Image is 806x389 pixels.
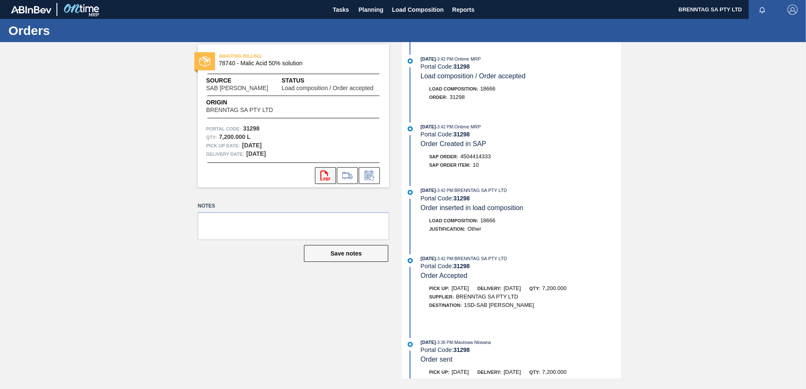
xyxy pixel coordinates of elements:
[452,5,475,15] span: Reports
[453,63,470,70] strong: 31298
[243,125,260,132] strong: 31298
[429,154,458,159] span: SAP Order:
[421,346,621,353] div: Portal Code:
[421,204,524,211] span: Order inserted in load composition
[787,5,798,15] img: Logout
[421,56,436,61] span: [DATE]
[421,356,453,363] span: Order sent
[453,188,507,193] span: : BRENNTAG SA PTY LTD
[429,294,454,299] span: Supplier:
[392,5,444,15] span: Load Composition
[282,85,373,91] span: Load composition / Order accepted
[467,226,481,232] span: Other
[429,86,478,91] span: Load Composition :
[332,5,350,15] span: Tasks
[421,63,621,70] div: Portal Code:
[480,85,495,92] span: 18666
[421,272,467,279] span: Order Accepted
[749,4,776,16] button: Notifications
[219,52,337,60] span: AWAITING BILLING
[421,72,526,80] span: Load composition / Order accepted
[408,126,413,131] img: atual
[421,124,436,129] span: [DATE]
[451,369,469,375] span: [DATE]
[206,76,282,85] span: Source
[453,124,481,129] span: : Ontime MRP
[206,150,244,158] span: Delivery Date:
[460,153,491,160] span: 4504414333
[429,226,465,232] span: Justification:
[421,195,621,202] div: Portal Code:
[206,133,217,141] span: Qty :
[436,340,453,345] span: - 3:36 PM
[542,285,567,291] span: 7,200.000
[206,98,294,107] span: Origin
[219,133,250,140] strong: 7,200.000 L
[198,200,389,212] label: Notes
[453,340,491,345] span: : Mautswa Nkwana
[436,188,453,193] span: - 3:42 PM
[429,163,470,168] span: SAP Order Item:
[421,340,436,345] span: [DATE]
[206,85,268,91] span: SAB [PERSON_NAME]
[421,263,621,269] div: Portal Code:
[453,346,470,353] strong: 31298
[421,140,486,147] span: Order Created in SAP
[436,125,453,129] span: - 3:42 PM
[421,256,436,261] span: [DATE]
[199,56,210,67] img: status
[246,150,266,157] strong: [DATE]
[453,56,481,61] span: : Ontime MRP
[11,6,51,13] img: TNhmsLtSVTkK8tSr43FrP2fwEKptu5GPRR3wAAAABJRU5ErkJggg==
[453,195,470,202] strong: 31298
[436,256,453,261] span: - 3:42 PM
[449,94,465,100] span: 31298
[429,286,449,291] span: Pick up:
[219,60,372,67] span: 78740 - Malic Acid 50% solution
[206,107,273,113] span: BRENNTAG SA PTY LTD
[480,217,495,224] span: 18666
[429,218,478,223] span: Load Composition :
[453,256,507,261] span: : BRENNTAG SA PTY LTD
[504,285,521,291] span: [DATE]
[242,142,261,149] strong: [DATE]
[464,302,534,308] span: 1SD-SAB [PERSON_NAME]
[451,285,469,291] span: [DATE]
[529,286,540,291] span: Qty:
[408,59,413,64] img: atual
[337,167,358,184] div: Go to Load Composition
[473,162,478,168] span: 10
[421,131,621,138] div: Portal Code:
[408,190,413,195] img: atual
[436,57,453,61] span: - 3:42 PM
[429,378,454,383] span: Supplier:
[429,303,462,308] span: Destination:
[529,370,540,375] span: Qty:
[429,95,447,100] span: Order :
[542,369,567,375] span: 7,200.000
[359,5,384,15] span: Planning
[456,293,518,300] span: BRENNTAG SA PTY LTD
[453,131,470,138] strong: 31298
[315,167,336,184] div: Open PDF file
[206,141,240,150] span: Pick up Date:
[504,369,521,375] span: [DATE]
[206,125,241,133] span: Portal Code:
[456,377,518,384] span: BRENNTAG SA PTY LTD
[408,342,413,347] img: atual
[408,258,413,263] img: atual
[359,167,380,184] div: Inform order change
[282,76,381,85] span: Status
[429,370,449,375] span: Pick up:
[8,26,158,35] h1: Orders
[453,263,470,269] strong: 31298
[304,245,388,262] button: Save notes
[477,286,501,291] span: Delivery:
[477,370,501,375] span: Delivery:
[421,188,436,193] span: [DATE]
